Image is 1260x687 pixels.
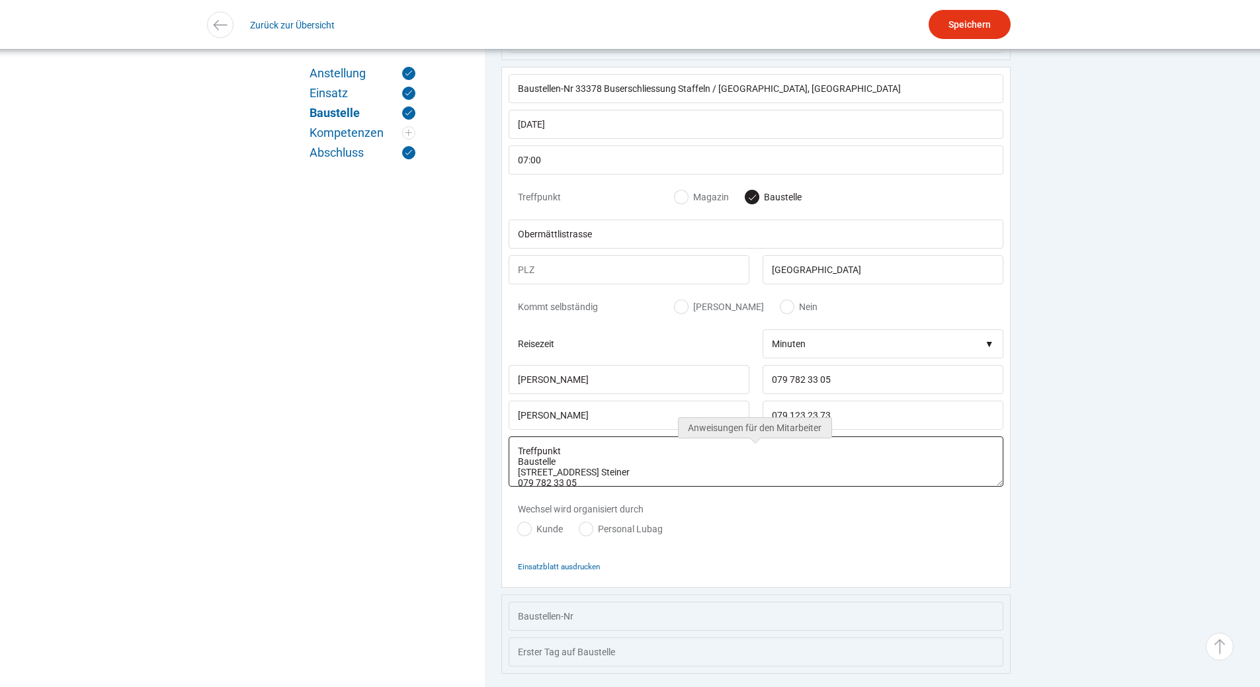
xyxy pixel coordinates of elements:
[310,146,415,159] a: Abschluss
[745,190,802,204] label: Baustelle
[518,190,675,204] span: Treffpunkt
[509,637,1003,667] input: Erster Tag auf Baustelle
[310,67,415,80] a: Anstellung
[518,300,675,313] span: Kommt selbständig
[929,10,1011,39] input: Speichern
[518,522,563,536] label: Kunde
[210,15,230,34] img: icon-arrow-left.svg
[509,255,749,284] input: PLZ
[763,401,1003,430] input: Telefon
[509,110,1003,139] input: Erster Tag auf Baustelle
[509,220,1003,249] input: Strasse und Nr.
[509,602,1003,631] input: Baustellen-Nr
[310,126,415,140] a: Kompetenzen
[509,401,749,430] input: Name Bauführer
[1206,633,1234,661] a: ▵ Nach oben
[509,74,1003,103] input: Baustellen-Nr
[310,106,415,120] a: Baustelle
[509,365,749,394] input: Name Polier
[310,87,415,100] a: Einsatz
[518,562,600,571] small: Einsatzblatt ausdrucken
[675,190,729,204] label: Magazin
[509,145,1003,175] input: Startzeit am ersten Tag
[780,300,818,313] label: Nein
[763,365,1003,394] input: Telefon
[675,300,764,313] label: [PERSON_NAME]
[579,522,663,536] label: Personal Lubag
[518,503,994,516] div: Wechsel wird organisiert durch
[763,255,1003,284] input: Ort
[250,10,335,40] a: Zurück zur Übersicht
[518,339,554,349] label: Reisezeit
[518,561,600,571] a: Einsatzblatt ausdrucken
